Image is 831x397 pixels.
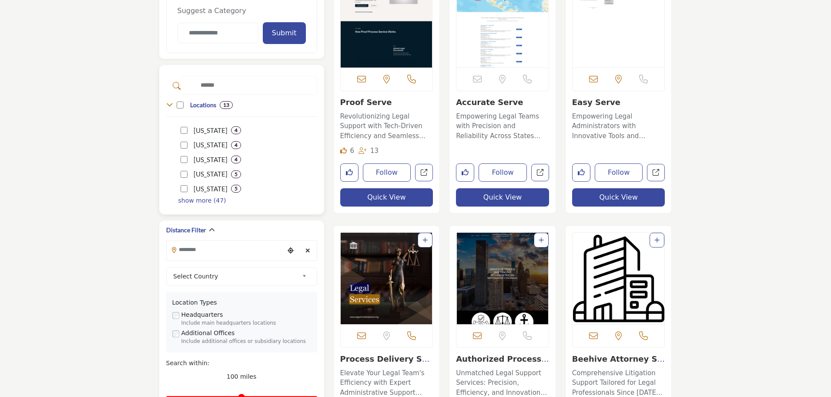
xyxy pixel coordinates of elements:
[415,164,433,182] a: Open proof-serve in new tab
[227,373,257,380] span: 100 miles
[341,233,433,324] img: Process Delivery Service, LLC
[572,98,620,107] a: Easy Serve
[181,156,188,163] input: Vermont checkbox
[181,142,188,149] input: Tennessee checkbox
[223,102,229,108] b: 13
[173,271,298,282] span: Select Country
[284,241,297,260] div: Choose your current location
[194,140,228,150] p: Tennessee: Tennessee
[235,142,238,148] b: 4
[172,298,311,307] div: Location Types
[456,233,549,324] img: Authorized Process & Legal Services
[302,241,315,260] div: Clear search location
[572,112,665,141] p: Empowering Legal Administrators with Innovative Tools and Comprehensive Support Specializing in c...
[181,329,235,338] label: Additional Offices
[531,164,549,182] a: Open accurateserve in new tab
[178,196,226,205] p: show more (47)
[167,241,284,258] input: Search Location
[456,112,549,141] p: Empowering Legal Teams with Precision and Reliability Across States This company is dedicated to ...
[456,109,549,141] a: Empowering Legal Teams with Precision and Reliability Across States This company is dedicated to ...
[422,237,428,244] a: Add To List
[340,163,359,182] button: Like listing
[370,147,379,155] span: 13
[231,156,241,163] div: 4 Results For Vermont
[181,319,311,327] div: Include main headquarters locations
[363,163,411,182] button: Follow
[166,226,206,234] h2: Distance Filter
[350,147,354,155] span: 6
[194,155,228,165] p: Vermont: Vermont
[235,171,238,177] b: 5
[178,23,258,43] input: Category Name
[456,163,474,182] button: Like listing
[340,109,433,141] a: Revolutionizing Legal Support with Tech-Driven Efficiency and Seamless Integration Specializing i...
[456,233,549,324] a: Open Listing in new tab
[595,163,643,182] button: Follow
[572,354,665,364] h3: Beehive Attorney Service
[340,98,392,107] a: Proof Serve
[177,102,184,109] input: Locations checkbox
[231,185,241,193] div: 5 Results For Maryland
[456,188,549,207] button: Quick View
[647,164,665,182] a: Open easy-serve in new tab
[181,310,223,319] label: Headquarters
[235,127,238,133] b: 4
[456,354,549,373] a: Authorized Process &...
[573,233,665,324] a: Open Listing in new tab
[572,354,665,373] a: Beehive Attorney Ser...
[340,112,433,141] p: Revolutionizing Legal Support with Tech-Driven Efficiency and Seamless Integration Specializing i...
[654,237,660,244] a: Add To List
[231,126,241,134] div: 4 Results For Alabama
[340,354,430,373] a: Process Delivery Ser...
[340,98,433,107] h3: Proof Serve
[341,233,433,324] a: Open Listing in new tab
[181,127,188,134] input: Alabama checkbox
[340,188,433,207] button: Quick View
[166,359,317,368] div: Search within:
[181,338,311,346] div: Include additional offices or subsidiary locations
[178,7,246,15] span: Suggest a Category
[263,22,306,44] button: Submit
[573,233,665,324] img: Beehive Attorney Service
[190,101,216,109] h3: Locations : Locations
[456,98,523,107] a: Accurate Serve
[456,354,549,364] h3: Authorized Process & Legal Services
[181,76,317,95] input: Search Demographic Category
[359,146,379,156] div: Followers
[231,170,241,178] div: 5 Results For Wisconsin
[181,185,188,192] input: Maryland checkbox
[181,171,188,178] input: Wisconsin checkbox
[220,101,233,109] div: 13 Results For Locations
[572,188,665,207] button: Quick View
[340,147,347,154] i: Likes
[194,184,228,194] p: Maryland: Maryland
[456,98,549,107] h3: Accurate Serve
[340,354,433,364] h3: Process Delivery Service, LLC
[194,169,228,179] p: Wisconsin: Wisconsin
[194,126,228,136] p: Alabama: Alabama
[231,141,241,149] div: 4 Results For Tennessee
[235,156,238,163] b: 4
[572,98,665,107] h3: Easy Serve
[479,163,527,182] button: Follow
[235,186,238,192] b: 5
[572,163,590,182] button: Like listing
[539,237,544,244] a: Add To List
[572,109,665,141] a: Empowering Legal Administrators with Innovative Tools and Comprehensive Support Specializing in c...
